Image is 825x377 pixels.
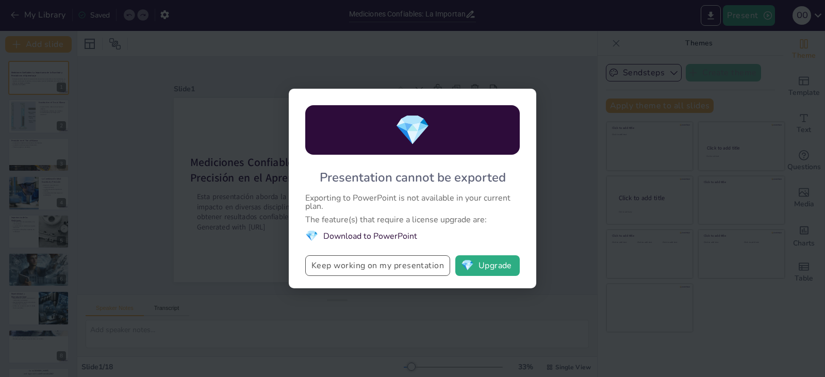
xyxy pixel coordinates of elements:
div: Presentation cannot be exported [320,169,506,186]
button: diamondUpgrade [455,255,520,276]
li: Download to PowerPoint [305,229,520,243]
span: diamond [305,229,318,243]
span: diamond [394,110,431,150]
button: Keep working on my presentation [305,255,450,276]
div: Exporting to PowerPoint is not available in your current plan. [305,194,520,210]
span: diamond [461,260,474,271]
div: The feature(s) that require a license upgrade are: [305,216,520,224]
